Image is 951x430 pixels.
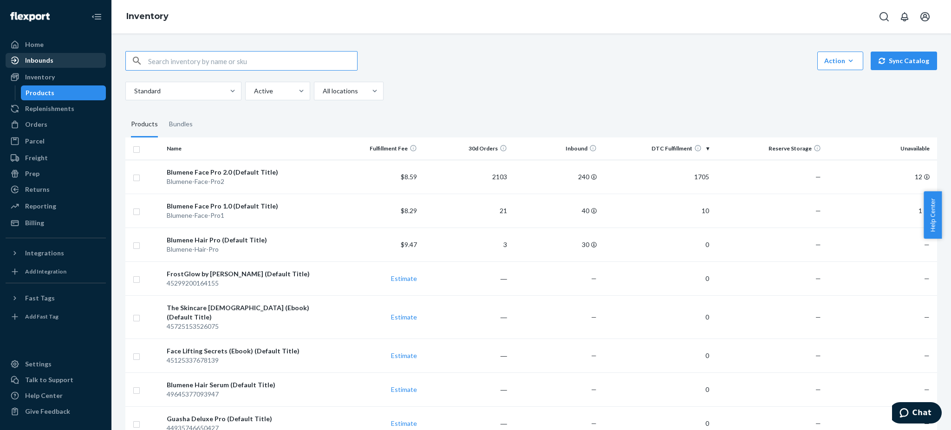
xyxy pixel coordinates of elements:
[6,53,106,68] a: Inbounds
[25,293,55,303] div: Fast Tags
[421,261,510,295] td: ―
[6,215,106,230] a: Billing
[6,70,106,85] a: Inventory
[25,185,50,194] div: Returns
[815,173,821,181] span: —
[421,372,510,406] td: ―
[167,356,327,365] div: 45125337678139
[600,295,713,339] td: 0
[421,295,510,339] td: ―
[825,194,937,228] td: 1
[591,419,597,427] span: —
[25,56,53,65] div: Inbounds
[817,52,863,70] button: Action
[511,137,600,160] th: Inbound
[825,137,937,160] th: Unavailable
[167,177,327,186] div: Blumene-Face-Pro2
[6,150,106,165] a: Freight
[331,137,421,160] th: Fulfillment Fee
[25,72,55,82] div: Inventory
[6,166,106,181] a: Prep
[916,7,934,26] button: Open account menu
[600,228,713,261] td: 0
[600,160,713,194] td: 1705
[591,313,597,321] span: —
[25,153,48,163] div: Freight
[25,120,47,129] div: Orders
[25,218,44,228] div: Billing
[511,194,600,228] td: 40
[253,86,254,96] input: Active
[6,246,106,261] button: Integrations
[591,385,597,393] span: —
[25,391,63,400] div: Help Center
[167,235,327,245] div: Blumene Hair Pro (Default Title)
[815,207,821,215] span: —
[25,40,44,49] div: Home
[825,160,937,194] td: 12
[924,352,930,359] span: —
[421,160,510,194] td: 2103
[600,372,713,406] td: 0
[924,274,930,282] span: —
[6,372,106,387] button: Talk to Support
[924,241,930,248] span: —
[6,388,106,403] a: Help Center
[322,86,323,96] input: All locations
[815,313,821,321] span: —
[713,137,825,160] th: Reserve Storage
[25,137,45,146] div: Parcel
[26,88,54,98] div: Products
[824,56,856,65] div: Action
[421,339,510,372] td: ―
[591,274,597,282] span: —
[6,117,106,132] a: Orders
[591,352,597,359] span: —
[6,357,106,371] a: Settings
[6,134,106,149] a: Parcel
[25,169,39,178] div: Prep
[895,7,914,26] button: Open notifications
[25,202,56,211] div: Reporting
[401,173,417,181] span: $8.59
[815,419,821,427] span: —
[600,261,713,295] td: 0
[6,404,106,419] button: Give Feedback
[391,385,417,393] a: Estimate
[167,346,327,356] div: Face Lifting Secrets (Ebook) (Default Title)
[924,191,942,239] button: Help Center
[815,274,821,282] span: —
[600,339,713,372] td: 0
[401,207,417,215] span: $8.29
[131,111,158,137] div: Products
[600,137,713,160] th: DTC Fulfillment
[25,267,66,275] div: Add Integration
[167,322,327,331] div: 45725153526075
[421,194,510,228] td: 21
[167,202,327,211] div: Blumene Face Pro 1.0 (Default Title)
[167,245,327,254] div: Blumene-Hair-Pro
[401,241,417,248] span: $9.47
[167,303,327,322] div: The Skincare [DEMOGRAPHIC_DATA] (Ebook) (Default Title)
[21,85,106,100] a: Products
[148,52,357,70] input: Search inventory by name or sku
[815,385,821,393] span: —
[391,313,417,321] a: Estimate
[25,313,59,320] div: Add Fast Tag
[167,279,327,288] div: 45299200164155
[25,407,70,416] div: Give Feedback
[167,380,327,390] div: Blumene Hair Serum (Default Title)
[87,7,106,26] button: Close Navigation
[163,137,331,160] th: Name
[924,419,930,427] span: —
[421,228,510,261] td: 3
[119,3,176,30] ol: breadcrumbs
[391,352,417,359] a: Estimate
[815,241,821,248] span: —
[167,269,327,279] div: FrostGlow by [PERSON_NAME] (Default Title)
[167,414,327,423] div: Guasha Deluxe Pro (Default Title)
[25,104,74,113] div: Replenishments
[6,309,106,324] a: Add Fast Tag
